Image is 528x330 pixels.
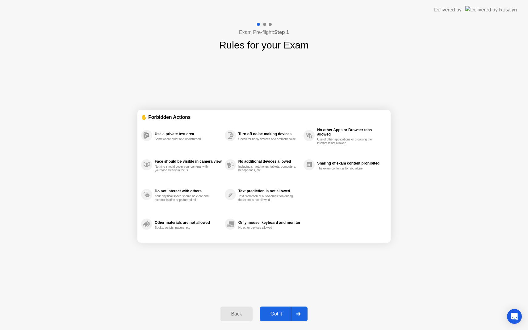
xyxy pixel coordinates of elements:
[260,307,308,321] button: Got it
[317,138,375,145] div: Use of other applications or browsing the internet is not allowed
[155,220,222,225] div: Other materials are not allowed
[239,29,289,36] h4: Exam Pre-flight:
[238,226,297,230] div: No other devices allowed
[155,132,222,136] div: Use a private test area
[238,189,300,193] div: Text prediction is not allowed
[238,194,297,202] div: Text prediction or auto-completion during the exam is not allowed
[155,165,213,172] div: Nothing should cover your camera, with your face clearly in focus
[434,6,462,14] div: Delivered by
[238,137,297,141] div: Check for noisy devices and ambient noise
[155,189,222,193] div: Do not interact with others
[238,132,300,136] div: Turn off noise-making devices
[238,159,300,164] div: No additional devices allowed
[155,137,213,141] div: Somewhere quiet and undisturbed
[465,6,517,13] img: Delivered by Rosalyn
[220,307,252,321] button: Back
[507,309,522,324] div: Open Intercom Messenger
[155,194,213,202] div: Your physical space should be clear and communication apps turned off
[155,226,213,230] div: Books, scripts, papers, etc
[141,114,387,121] div: ✋ Forbidden Actions
[155,159,222,164] div: Face should be visible in camera view
[222,311,250,317] div: Back
[317,128,384,136] div: No other Apps or Browser tabs allowed
[238,165,297,172] div: Including smartphones, tablets, computers, headphones, etc.
[262,311,291,317] div: Got it
[317,161,384,165] div: Sharing of exam content prohibited
[274,30,289,35] b: Step 1
[238,220,300,225] div: Only mouse, keyboard and monitor
[219,38,309,52] h1: Rules for your Exam
[317,167,375,170] div: The exam content is for you alone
